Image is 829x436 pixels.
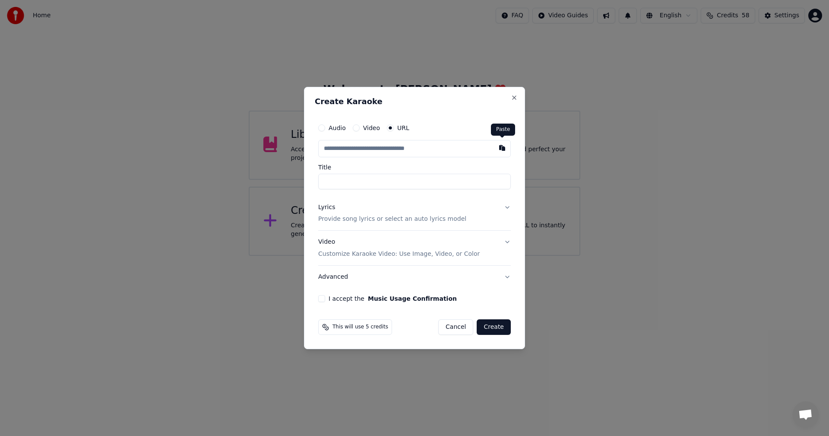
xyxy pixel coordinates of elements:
[329,296,457,302] label: I accept the
[363,125,380,131] label: Video
[477,319,511,335] button: Create
[397,125,409,131] label: URL
[315,98,514,105] h2: Create Karaoke
[318,203,335,212] div: Lyrics
[318,238,480,259] div: Video
[438,319,473,335] button: Cancel
[318,266,511,288] button: Advanced
[332,324,388,331] span: This will use 5 credits
[368,296,457,302] button: I accept the
[318,231,511,266] button: VideoCustomize Karaoke Video: Use Image, Video, or Color
[318,215,466,224] p: Provide song lyrics or select an auto lyrics model
[318,250,480,258] p: Customize Karaoke Video: Use Image, Video, or Color
[318,164,511,170] label: Title
[329,125,346,131] label: Audio
[491,124,515,136] div: Paste
[318,196,511,231] button: LyricsProvide song lyrics or select an auto lyrics model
